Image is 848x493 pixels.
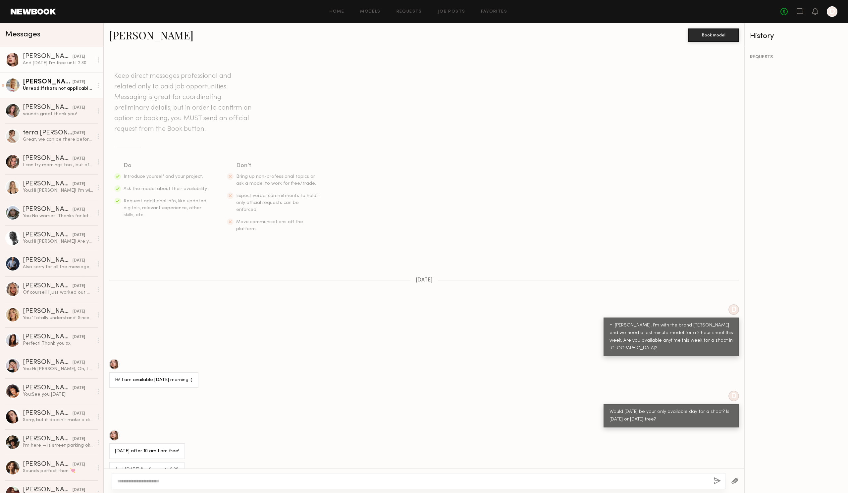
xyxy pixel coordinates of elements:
div: [DATE] [73,334,85,340]
div: [DATE] [73,283,85,289]
a: Favorites [481,10,507,14]
div: [DATE] [73,360,85,366]
div: Sorry, but it doesn’t make a difference to me whether it’s for a catalog or social media. my mini... [23,417,93,423]
div: REQUESTS [750,55,843,60]
a: Job Posts [438,10,465,14]
div: And [DATE] I’m free until 2:30 [23,60,93,66]
div: [DATE] after 10 am I am free! [115,448,179,455]
div: [PERSON_NAME] [23,181,73,187]
div: [DATE] [73,79,85,85]
div: You: See you [DATE]! [23,391,93,398]
span: Request additional info, like updated digitals, relevant experience, other skills, etc. [124,199,206,217]
button: Book model [688,28,739,42]
a: Home [330,10,344,14]
div: Great, we can be there before 11 :) [23,136,93,143]
div: [DATE] [73,436,85,442]
div: I can try mornings too , but afternoons are better [23,162,93,168]
div: History [750,32,843,40]
div: You: "Totally understand! Since our brand has monthly shoots, would you be able to join the casti... [23,315,93,321]
div: [PERSON_NAME] [23,334,73,340]
div: [DATE] [73,130,85,136]
div: Perfect! Thank you xx [23,340,93,347]
div: [PERSON_NAME] [23,232,73,238]
div: [DATE] [73,105,85,111]
span: Bring up non-professional topics or ask a model to work for free/trade. [236,174,316,186]
div: [PERSON_NAME] [23,257,73,264]
div: [DATE] [73,207,85,213]
a: [PERSON_NAME] [109,28,193,42]
div: You: Hi [PERSON_NAME], Oh, I see! In that case, would you be able to come in for a casting [DATE]... [23,366,93,372]
div: [PERSON_NAME] [23,359,73,366]
span: Ask the model about their availability. [124,187,208,191]
div: sounds great thank you! [23,111,93,117]
div: Don’t [236,161,321,171]
div: Sounds perfect then 💘 [23,468,93,474]
div: Unread: If that’s not applicable please let me know. I’d still love to work with you in the futur... [23,85,93,92]
div: terra [PERSON_NAME] [23,130,73,136]
a: D [827,6,837,17]
span: Move communications off the platform. [236,220,303,231]
span: [DATE] [416,277,433,283]
div: [PERSON_NAME] [23,79,73,85]
span: Expect verbal commitments to hold - only official requests can be enforced. [236,194,320,212]
div: [DATE] [73,232,85,238]
div: [DATE] [73,54,85,60]
div: I’m here — is street parking okay? [23,442,93,449]
div: [PERSON_NAME] [23,308,73,315]
div: Also sorry for all the messages but I actually do work [DATE]. So I cannot do [DATE]. [23,264,93,270]
span: Messages [5,31,40,38]
div: [PERSON_NAME] [23,461,73,468]
div: You: No worries! Thanks for letting us know. Do you plan to be back in the [GEOGRAPHIC_DATA] some... [23,213,93,219]
div: Do [124,161,208,171]
header: Keep direct messages professional and related only to paid job opportunities. Messaging is great ... [114,71,253,134]
div: [PERSON_NAME] [23,283,73,289]
a: Book model [688,32,739,37]
div: [DATE] [73,181,85,187]
div: [PERSON_NAME] [23,410,73,417]
div: [PERSON_NAME] [23,206,73,213]
div: [DATE] [73,258,85,264]
div: [PERSON_NAME] [23,436,73,442]
div: Would [DATE] be your only available day for a shoot? Is [DATE] or [DATE] free? [609,408,733,423]
div: [DATE] [73,385,85,391]
div: Of course!! I just worked out my schedule coming up and it looks like i’ll be flying back in to b... [23,289,93,296]
div: [PERSON_NAME] [23,104,73,111]
a: Models [360,10,380,14]
div: [DATE] [73,462,85,468]
div: [PERSON_NAME] [23,155,73,162]
div: And [DATE] I’m free until 2:30 [115,466,179,474]
div: [PERSON_NAME] [23,53,73,60]
span: Introduce yourself and your project. [124,174,203,179]
div: You: Hi [PERSON_NAME]! Are you available for a 2 hour shoot next week? [23,238,93,245]
div: [PERSON_NAME] [23,385,73,391]
div: Hi! I am available [DATE] morning :) [115,376,192,384]
a: Requests [397,10,422,14]
div: You: Hi [PERSON_NAME]! I'm with the brand [PERSON_NAME] and we need a last minute model for a 2 h... [23,187,93,194]
div: [DATE] [73,309,85,315]
div: Hi [PERSON_NAME]! I'm with the brand [PERSON_NAME] and we need a last minute model for a 2 hour s... [609,322,733,352]
div: [DATE] [73,156,85,162]
div: [DATE] [73,411,85,417]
